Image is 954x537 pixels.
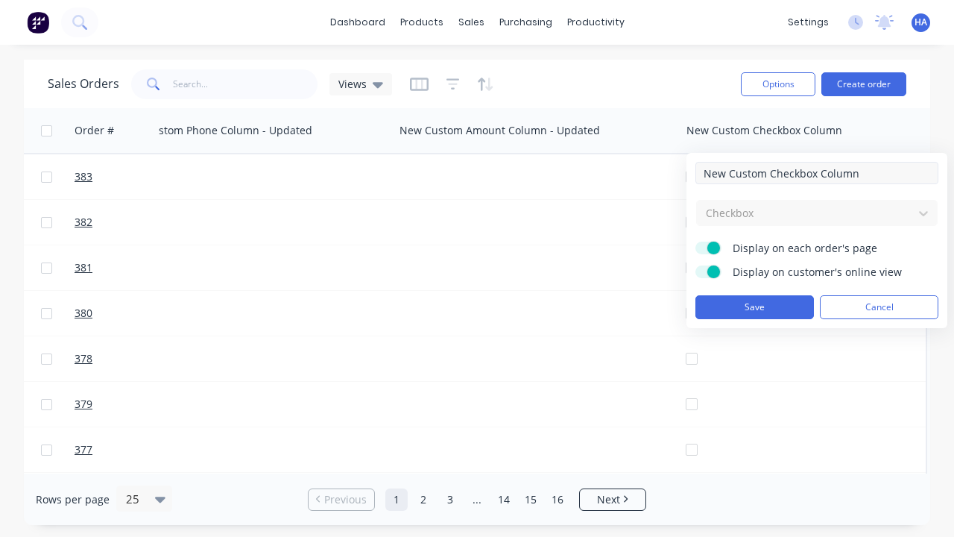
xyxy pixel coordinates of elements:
input: Enter column name... [695,162,938,184]
div: productivity [560,11,632,34]
button: Options [741,72,815,96]
a: dashboard [323,11,393,34]
div: settings [780,11,836,34]
a: Page 14 [493,489,515,511]
button: Save [695,295,814,319]
a: 380 [75,291,164,336]
a: Jump forward [466,489,488,511]
div: New Custom Phone Column - Updated [120,123,312,138]
a: 383 [75,154,164,199]
a: Page 3 [439,489,461,511]
span: Next [597,492,620,507]
a: Page 16 [546,489,569,511]
span: 380 [75,306,92,321]
button: Create order [821,72,906,96]
ul: Pagination [302,489,652,511]
a: Page 2 [412,489,435,511]
span: Views [338,76,367,92]
div: purchasing [492,11,560,34]
span: Display on customer's online view [733,265,919,280]
a: 378 [75,336,164,381]
a: Next page [580,492,645,507]
a: 381 [75,245,164,290]
span: 377 [75,442,92,457]
a: 379 [75,382,164,427]
a: 377 [75,427,164,472]
img: Factory [27,11,49,34]
span: 379 [75,397,92,412]
span: Rows per page [36,492,110,507]
span: 382 [75,215,92,230]
span: HA [914,16,927,29]
a: Page 15 [519,489,542,511]
div: New Custom Checkbox Column [686,123,842,138]
h1: Sales Orders [48,77,119,91]
div: sales [451,11,492,34]
span: 381 [75,260,92,275]
div: Order # [75,123,114,138]
button: Cancel [820,295,938,319]
div: products [393,11,451,34]
input: Search... [173,69,318,99]
a: Page 1 is your current page [385,489,408,511]
a: 376 [75,473,164,518]
span: Previous [324,492,367,507]
a: Previous page [309,492,374,507]
span: Display on each order's page [733,241,919,256]
div: New Custom Amount Column - Updated [399,123,600,138]
span: 378 [75,351,92,366]
span: 383 [75,169,92,184]
a: 382 [75,200,164,245]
